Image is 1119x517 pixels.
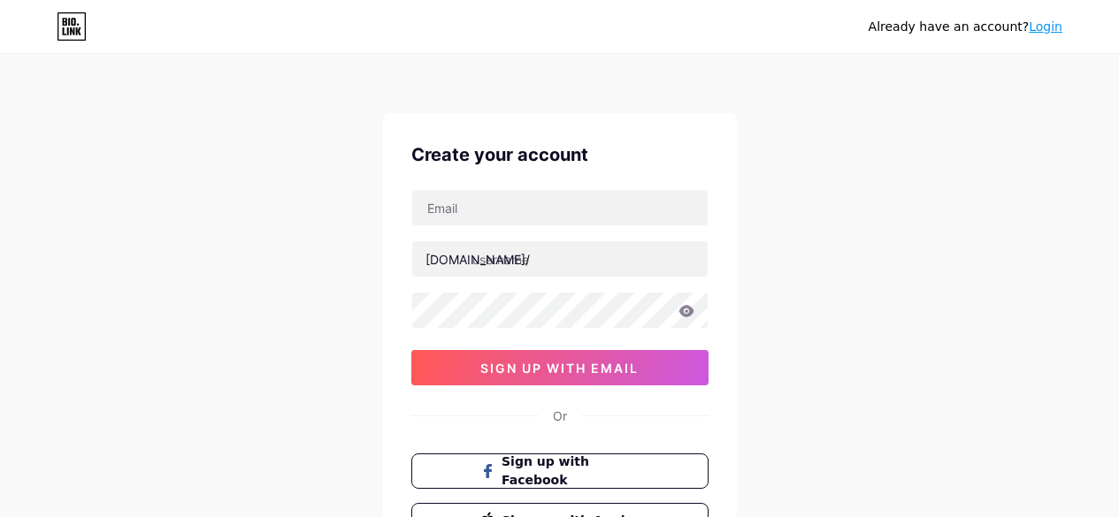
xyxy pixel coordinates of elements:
[869,18,1062,36] div: Already have an account?
[502,452,639,490] span: Sign up with Facebook
[411,350,709,385] button: sign up with email
[412,241,708,277] input: username
[412,190,708,225] input: Email
[425,250,530,269] div: [DOMAIN_NAME]/
[553,407,567,425] div: Or
[411,453,709,489] button: Sign up with Facebook
[1029,19,1062,34] a: Login
[411,141,709,168] div: Create your account
[480,361,639,376] span: sign up with email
